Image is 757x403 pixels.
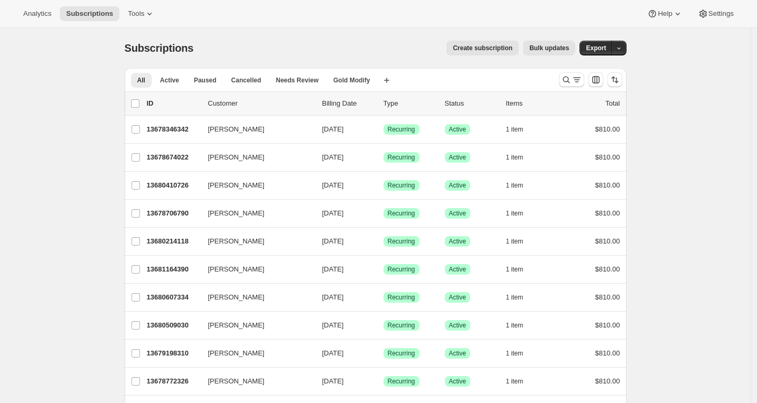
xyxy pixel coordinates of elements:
[658,10,672,18] span: Help
[449,293,466,302] span: Active
[17,6,58,21] button: Analytics
[388,125,415,134] span: Recurring
[202,177,307,194] button: [PERSON_NAME]
[580,41,612,55] button: Export
[595,321,620,329] span: $810.00
[147,122,620,137] div: 13678346342[PERSON_NAME][DATE]SuccessRecurringSuccessActive1 item$810.00
[506,318,535,333] button: 1 item
[588,72,603,87] button: Customize table column order and visibility
[506,122,535,137] button: 1 item
[23,10,51,18] span: Analytics
[529,44,569,52] span: Bulk updates
[137,76,145,85] span: All
[449,181,466,190] span: Active
[128,10,144,18] span: Tools
[595,181,620,189] span: $810.00
[202,373,307,390] button: [PERSON_NAME]
[147,234,620,249] div: 13680214118[PERSON_NAME][DATE]SuccessRecurringSuccessActive1 item$810.00
[506,262,535,277] button: 1 item
[202,289,307,306] button: [PERSON_NAME]
[147,124,200,135] p: 13678346342
[388,153,415,162] span: Recurring
[202,317,307,334] button: [PERSON_NAME]
[691,6,740,21] button: Settings
[322,209,344,217] span: [DATE]
[384,98,436,109] div: Type
[147,262,620,277] div: 13681164390[PERSON_NAME][DATE]SuccessRecurringSuccessActive1 item$810.00
[388,321,415,330] span: Recurring
[322,98,375,109] p: Billing Date
[506,150,535,165] button: 1 item
[147,374,620,389] div: 13678772326[PERSON_NAME][DATE]SuccessRecurringSuccessActive1 item$810.00
[208,348,265,359] span: [PERSON_NAME]
[322,153,344,161] span: [DATE]
[208,180,265,191] span: [PERSON_NAME]
[147,208,200,219] p: 13678706790
[202,345,307,362] button: [PERSON_NAME]
[322,293,344,301] span: [DATE]
[208,264,265,275] span: [PERSON_NAME]
[445,98,498,109] p: Status
[506,153,524,162] span: 1 item
[147,290,620,305] div: 13680607334[PERSON_NAME][DATE]SuccessRecurringSuccessActive1 item$810.00
[208,236,265,247] span: [PERSON_NAME]
[586,44,606,52] span: Export
[208,124,265,135] span: [PERSON_NAME]
[322,321,344,329] span: [DATE]
[595,125,620,133] span: $810.00
[605,98,620,109] p: Total
[449,209,466,218] span: Active
[147,376,200,387] p: 13678772326
[322,377,344,385] span: [DATE]
[147,292,200,303] p: 13680607334
[708,10,734,18] span: Settings
[595,153,620,161] span: $810.00
[147,98,200,109] p: ID
[147,180,200,191] p: 13680410726
[449,349,466,358] span: Active
[388,209,415,218] span: Recurring
[506,209,524,218] span: 1 item
[276,76,319,85] span: Needs Review
[147,98,620,109] div: IDCustomerBilling DateTypeStatusItemsTotal
[559,72,584,87] button: Search and filter results
[231,76,261,85] span: Cancelled
[66,10,113,18] span: Subscriptions
[449,237,466,246] span: Active
[506,265,524,274] span: 1 item
[147,206,620,221] div: 13678706790[PERSON_NAME][DATE]SuccessRecurringSuccessActive1 item$810.00
[147,348,200,359] p: 13679198310
[147,150,620,165] div: 13678674022[PERSON_NAME][DATE]SuccessRecurringSuccessActive1 item$810.00
[388,293,415,302] span: Recurring
[388,377,415,386] span: Recurring
[595,265,620,273] span: $810.00
[147,346,620,361] div: 13679198310[PERSON_NAME][DATE]SuccessRecurringSuccessActive1 item$810.00
[122,6,161,21] button: Tools
[322,349,344,357] span: [DATE]
[506,321,524,330] span: 1 item
[202,261,307,278] button: [PERSON_NAME]
[147,152,200,163] p: 13678674022
[595,349,620,357] span: $810.00
[506,98,559,109] div: Items
[641,6,689,21] button: Help
[147,236,200,247] p: 13680214118
[388,349,415,358] span: Recurring
[506,125,524,134] span: 1 item
[506,377,524,386] span: 1 item
[147,178,620,193] div: 13680410726[PERSON_NAME][DATE]SuccessRecurringSuccessActive1 item$810.00
[208,152,265,163] span: [PERSON_NAME]
[506,290,535,305] button: 1 item
[595,237,620,245] span: $810.00
[449,153,466,162] span: Active
[322,125,344,133] span: [DATE]
[388,237,415,246] span: Recurring
[125,42,194,54] span: Subscriptions
[147,320,200,331] p: 13680509030
[449,321,466,330] span: Active
[147,264,200,275] p: 13681164390
[449,265,466,274] span: Active
[208,320,265,331] span: [PERSON_NAME]
[506,178,535,193] button: 1 item
[446,41,519,55] button: Create subscription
